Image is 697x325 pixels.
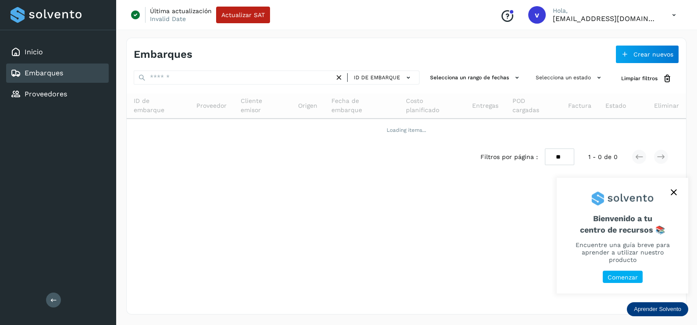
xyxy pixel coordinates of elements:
span: Filtros por página : [480,152,538,162]
span: Bienvenido a tu [567,214,678,234]
p: Hola, [553,7,658,14]
button: Crear nuevos [615,45,679,64]
p: centro de recursos 📚 [567,225,678,235]
button: Selecciona un rango de fechas [427,71,525,85]
button: ID de embarque [351,71,416,84]
div: Inicio [6,42,109,62]
span: Actualizar SAT [221,12,265,18]
div: Embarques [6,64,109,83]
p: Aprender Solvento [634,306,681,313]
span: Proveedor [196,101,227,110]
button: Selecciona un estado [532,71,607,85]
p: Comenzar [608,274,638,281]
span: Origen [298,101,317,110]
span: 1 - 0 de 0 [588,152,618,162]
span: Fecha de embarque [331,96,391,115]
div: Aprender Solvento [557,178,688,293]
span: Factura [568,101,591,110]
span: Estado [605,101,626,110]
button: close, [667,186,680,199]
p: Encuentre una guía breve para aprender a utilizar nuestro producto [567,241,678,263]
span: Crear nuevos [633,51,673,57]
span: Cliente emisor [241,96,284,115]
h4: Embarques [134,48,192,61]
span: Entregas [472,101,498,110]
div: Proveedores [6,85,109,104]
span: ID de embarque [354,74,400,81]
span: Eliminar [654,101,679,110]
a: Proveedores [25,90,67,98]
td: Loading items... [127,119,686,141]
button: Actualizar SAT [216,7,270,23]
button: Limpiar filtros [614,71,679,87]
p: vaymartinez@niagarawater.com [553,14,658,23]
p: Última actualización [150,7,212,15]
button: Comenzar [603,271,643,283]
span: ID de embarque [134,96,182,115]
p: Invalid Date [150,15,186,23]
a: Inicio [25,48,43,56]
span: Costo planificado [406,96,459,115]
span: Limpiar filtros [621,74,658,82]
div: Aprender Solvento [627,302,688,316]
span: POD cargadas [512,96,554,115]
a: Embarques [25,69,63,77]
